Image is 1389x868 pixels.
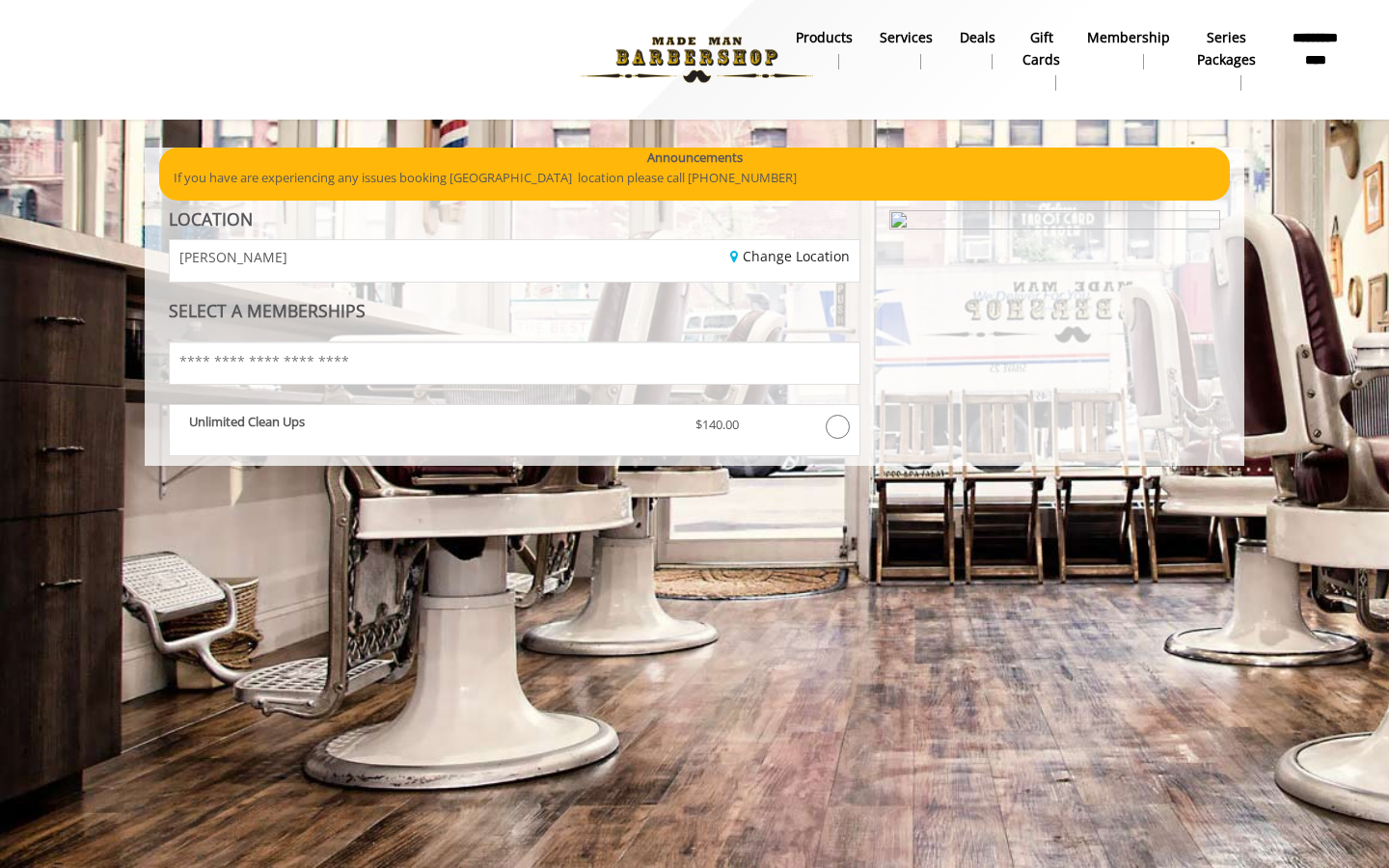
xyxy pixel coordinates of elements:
[179,250,287,264] span: [PERSON_NAME]
[174,168,1215,188] p: If you have are experiencing any issues booking [GEOGRAPHIC_DATA] location please call [PHONE_NUM...
[960,27,995,48] b: Deals
[880,27,933,48] b: Services
[564,7,830,113] img: Made Man Barbershop logo
[1074,24,1184,74] a: MembershipMembership
[1022,27,1060,70] b: gift cards
[175,415,681,448] div: Unlimited Clean Ups
[946,24,1009,74] a: DealsDeals
[1009,24,1074,95] a: Gift cardsgift cards
[782,24,866,74] a: Productsproducts
[796,27,853,48] b: products
[695,415,779,435] p: $140.00
[169,207,253,231] b: LOCATION
[169,302,366,320] label: SELECT A MEMBERSHIPS
[1087,27,1170,48] b: Membership
[1184,24,1269,95] a: Series packagesSeries packages
[1197,27,1256,70] b: Series packages
[866,24,946,74] a: ServicesServices
[647,148,743,168] b: Announcements
[189,413,305,430] b: Unlimited Clean Ups
[730,247,850,265] a: Change Location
